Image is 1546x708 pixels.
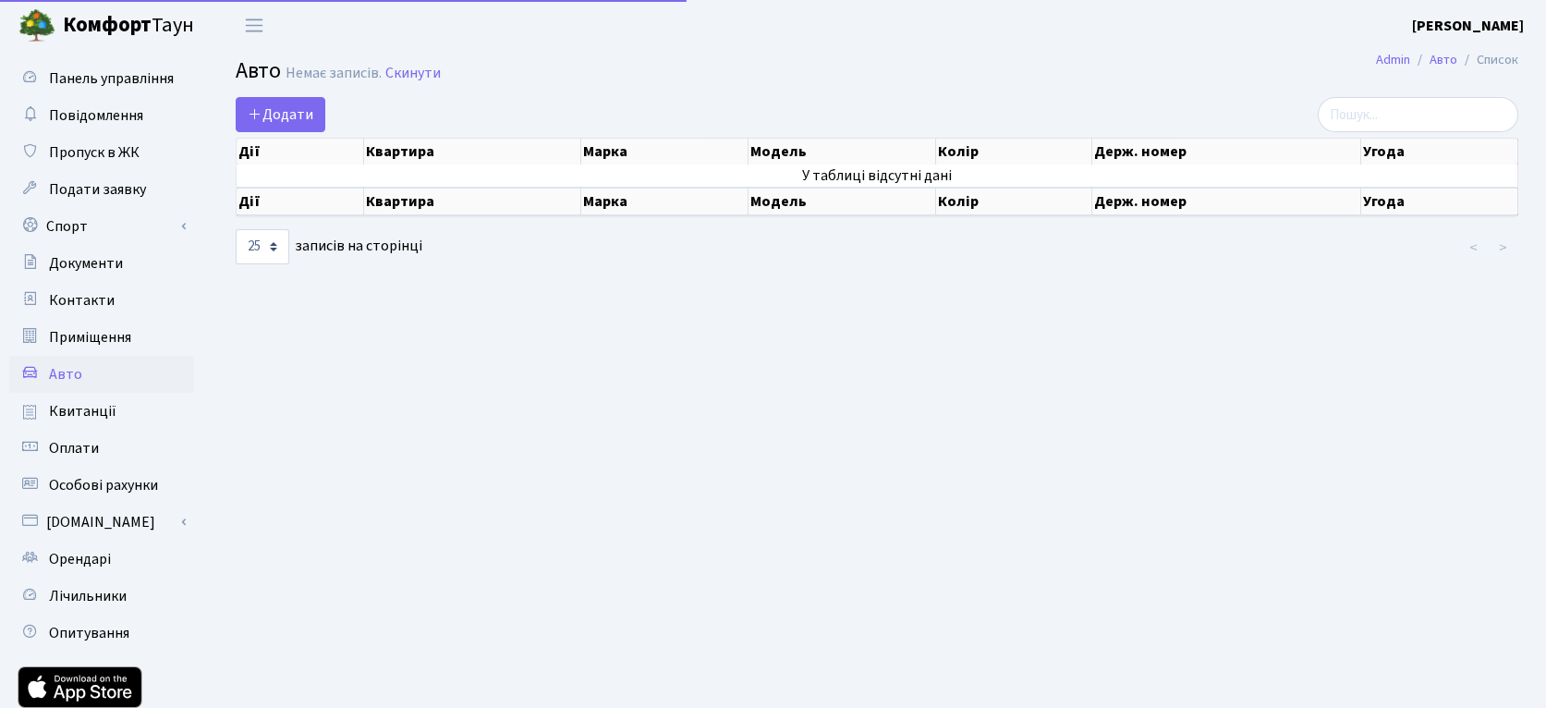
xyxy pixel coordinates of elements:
[9,245,194,282] a: Документи
[749,188,936,215] th: Модель
[236,97,325,132] a: Додати
[248,104,313,125] span: Додати
[1457,50,1518,70] li: Список
[936,139,1092,165] th: Колір
[9,615,194,652] a: Опитування
[1430,50,1457,69] a: Авто
[49,475,158,495] span: Особові рахунки
[581,139,749,165] th: Марка
[236,229,422,264] label: записів на сторінці
[63,10,194,42] span: Таун
[364,188,580,215] th: Квартира
[237,165,1518,187] td: У таблиці відсутні дані
[49,438,99,458] span: Оплати
[237,139,364,165] th: Дії
[236,55,281,87] span: Авто
[49,253,123,274] span: Документи
[9,504,194,541] a: [DOMAIN_NAME]
[49,179,146,200] span: Подати заявку
[286,65,382,82] div: Немає записів.
[1092,188,1361,215] th: Держ. номер
[1376,50,1410,69] a: Admin
[1318,97,1518,132] input: Пошук...
[9,60,194,97] a: Панель управління
[9,97,194,134] a: Повідомлення
[49,401,116,421] span: Квитанції
[1412,15,1524,37] a: [PERSON_NAME]
[9,282,194,319] a: Контакти
[236,229,289,264] select: записів на сторінці
[49,142,140,163] span: Пропуск в ЖК
[9,171,194,208] a: Подати заявку
[49,586,127,606] span: Лічильники
[1412,16,1524,36] b: [PERSON_NAME]
[9,208,194,245] a: Спорт
[49,623,129,643] span: Опитування
[581,188,749,215] th: Марка
[9,578,194,615] a: Лічильники
[49,364,82,385] span: Авто
[9,430,194,467] a: Оплати
[237,188,364,215] th: Дії
[49,290,115,311] span: Контакти
[9,319,194,356] a: Приміщення
[49,549,111,569] span: Орендарі
[231,10,277,41] button: Переключити навігацію
[49,68,174,89] span: Панель управління
[49,327,131,348] span: Приміщення
[9,356,194,393] a: Авто
[9,393,194,430] a: Квитанції
[1348,41,1546,79] nav: breadcrumb
[9,467,194,504] a: Особові рахунки
[1361,188,1518,215] th: Угода
[9,134,194,171] a: Пропуск в ЖК
[1361,139,1518,165] th: Угода
[49,105,143,126] span: Повідомлення
[749,139,936,165] th: Модель
[1092,139,1361,165] th: Держ. номер
[18,7,55,44] img: logo.png
[63,10,152,40] b: Комфорт
[936,188,1092,215] th: Колір
[385,65,441,82] a: Скинути
[364,139,580,165] th: Квартира
[9,541,194,578] a: Орендарі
